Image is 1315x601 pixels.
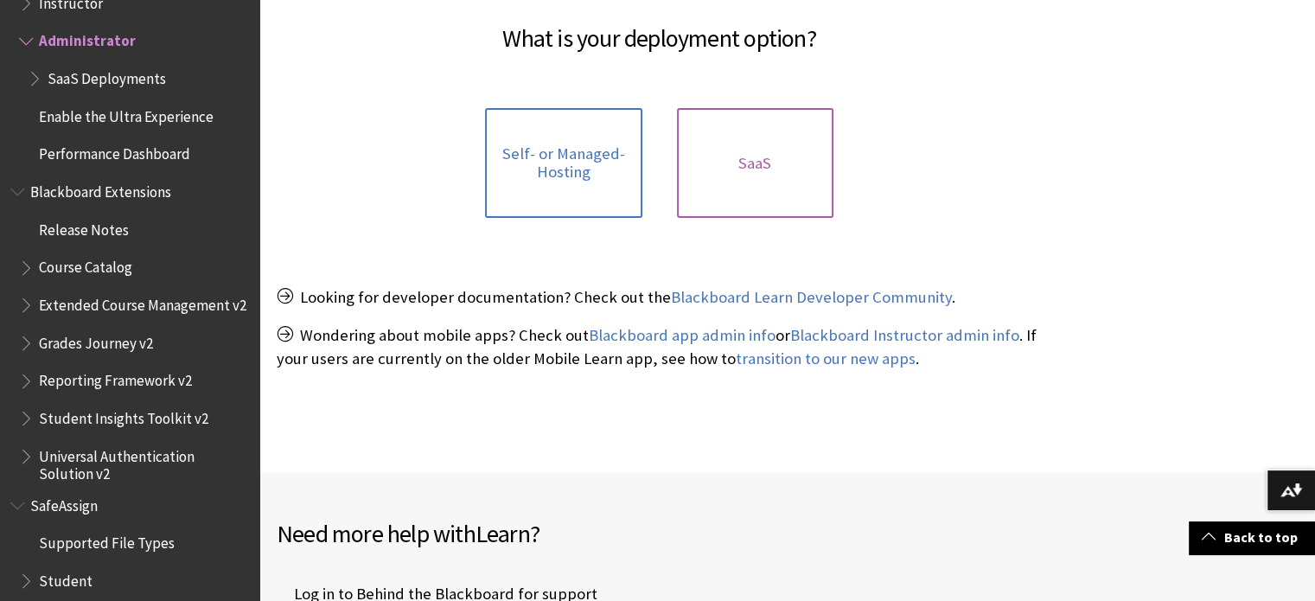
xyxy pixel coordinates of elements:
span: Course Catalog [39,253,132,277]
a: transition to our new apps [736,348,916,369]
p: Wondering about mobile apps? Check out or . If your users are currently on the older Mobile Learn... [277,324,1042,369]
span: Student [39,566,93,590]
a: Self- or Managed-Hosting [485,108,642,218]
span: Self- or Managed-Hosting [495,144,631,182]
p: Looking for developer documentation? Check out the . [277,286,1042,309]
nav: Book outline for Blackboard Extensions [10,177,249,483]
span: Grades Journey v2 [39,329,153,352]
span: Supported File Types [39,529,175,553]
a: Blackboard Instructor admin info [790,325,1019,346]
a: SaaS [677,108,833,218]
span: Enable the Ultra Experience [39,102,214,125]
span: SaaS Deployments [48,64,166,87]
span: Learn [476,518,530,549]
span: SafeAssign [30,491,98,515]
span: Student Insights Toolkit v2 [39,404,208,427]
span: Blackboard Extensions [30,177,171,201]
span: Administrator [39,27,136,50]
a: Blackboard app admin info [589,325,776,346]
h2: Need more help with ? [277,515,788,552]
span: SaaS [738,154,771,173]
span: Universal Authentication Solution v2 [39,442,247,483]
span: Reporting Framework v2 [39,367,192,390]
span: Extended Course Management v2 [39,291,246,314]
a: Back to top [1189,521,1315,553]
a: Blackboard Learn Developer Community [671,287,952,308]
span: Release Notes [39,215,129,239]
span: Performance Dashboard [39,140,190,163]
